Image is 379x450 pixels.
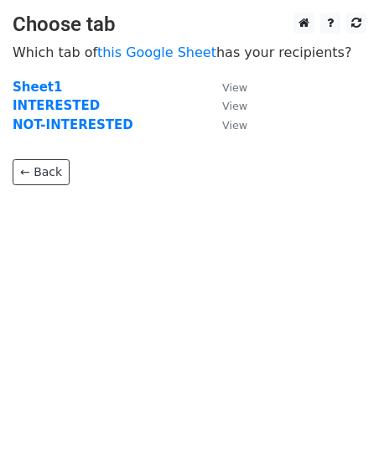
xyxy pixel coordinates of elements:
[13,80,62,95] a: Sheet1
[13,13,366,37] h3: Choose tab
[222,81,247,94] small: View
[13,117,133,132] a: NOT-INTERESTED
[13,44,366,61] p: Which tab of has your recipients?
[13,159,70,185] a: ← Back
[97,44,216,60] a: this Google Sheet
[205,117,247,132] a: View
[222,119,247,132] small: View
[205,98,247,113] a: View
[205,80,247,95] a: View
[13,98,100,113] a: INTERESTED
[222,100,247,112] small: View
